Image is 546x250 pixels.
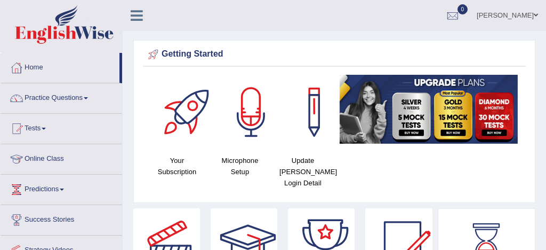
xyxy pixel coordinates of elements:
[1,205,122,232] a: Success Stories
[1,83,122,110] a: Practice Questions
[1,114,122,140] a: Tests
[146,46,523,62] div: Getting Started
[1,175,122,201] a: Predictions
[1,53,119,80] a: Home
[340,75,518,144] img: small5.jpg
[457,4,468,14] span: 0
[151,155,203,177] h4: Your Subscription
[1,144,122,171] a: Online Class
[214,155,266,177] h4: Microphone Setup
[277,155,329,189] h4: Update [PERSON_NAME] Login Detail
